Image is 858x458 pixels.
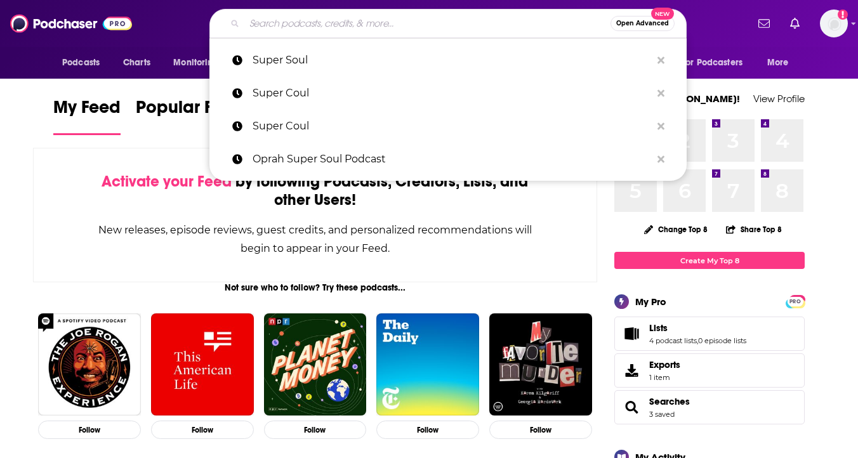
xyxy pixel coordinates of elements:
a: My Feed [53,96,121,135]
img: My Favorite Murder with Karen Kilgariff and Georgia Hardstark [489,313,592,416]
span: Searches [614,390,805,424]
a: 3 saved [649,410,675,419]
img: This American Life [151,313,254,416]
button: Follow [264,421,367,439]
button: Open AdvancedNew [610,16,675,31]
a: Oprah Super Soul Podcast [209,143,687,176]
span: Monitoring [173,54,218,72]
a: Super Coul [209,110,687,143]
span: For Podcasters [682,54,742,72]
a: Charts [115,51,158,75]
a: PRO [788,296,803,306]
span: Activate your Feed [102,172,232,191]
span: Lists [614,317,805,351]
span: Open Advanced [616,20,669,27]
span: Lists [649,322,668,334]
a: View Profile [753,93,805,105]
button: open menu [673,51,761,75]
a: Create My Top 8 [614,252,805,269]
button: open menu [53,51,116,75]
svg: Add a profile image [838,10,848,20]
div: by following Podcasts, Creators, Lists, and other Users! [97,173,533,209]
button: Follow [376,421,479,439]
a: Popular Feed [136,96,244,135]
button: Share Top 8 [725,217,782,242]
button: Follow [38,421,141,439]
img: The Joe Rogan Experience [38,313,141,416]
span: Exports [619,362,644,379]
a: Show notifications dropdown [753,13,775,34]
span: New [651,8,674,20]
button: Follow [151,421,254,439]
span: Logged in as tnzgift615 [820,10,848,37]
span: Podcasts [62,54,100,72]
p: Super Coul [253,110,651,143]
a: Searches [619,398,644,416]
button: open menu [164,51,235,75]
p: Super Soul [253,44,651,77]
div: Search podcasts, credits, & more... [209,9,687,38]
button: open menu [758,51,805,75]
a: Lists [619,325,644,343]
input: Search podcasts, credits, & more... [244,13,610,34]
a: Lists [649,322,746,334]
div: My Pro [635,296,666,308]
span: Charts [123,54,150,72]
a: Show notifications dropdown [785,13,805,34]
button: Show profile menu [820,10,848,37]
img: The Daily [376,313,479,416]
a: Exports [614,353,805,388]
a: 4 podcast lists [649,336,697,345]
a: 0 episode lists [698,336,746,345]
span: Popular Feed [136,96,244,126]
img: User Profile [820,10,848,37]
div: Not sure who to follow? Try these podcasts... [33,282,597,293]
a: Super Soul [209,44,687,77]
a: Super Coul [209,77,687,110]
a: Searches [649,396,690,407]
span: More [767,54,789,72]
span: PRO [788,297,803,306]
span: Exports [649,359,680,370]
p: Oprah Super Soul Podcast [253,143,651,176]
img: Podchaser - Follow, Share and Rate Podcasts [10,11,132,36]
button: Change Top 8 [637,221,715,237]
span: , [697,336,698,345]
span: 1 item [649,373,680,382]
img: Planet Money [264,313,367,416]
p: Super Coul [253,77,651,110]
button: Follow [489,421,592,439]
div: New releases, episode reviews, guest credits, and personalized recommendations will begin to appe... [97,221,533,258]
span: My Feed [53,96,121,126]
